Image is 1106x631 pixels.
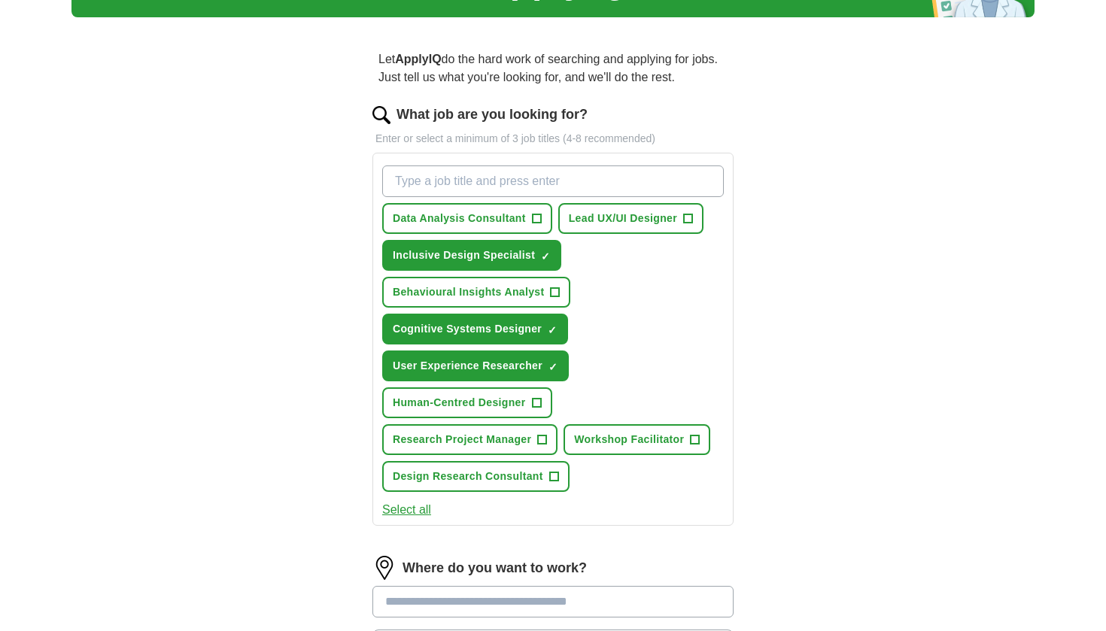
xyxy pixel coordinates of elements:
label: Where do you want to work? [403,558,587,578]
span: Data Analysis Consultant [393,211,526,226]
span: Workshop Facilitator [574,432,684,447]
p: Enter or select a minimum of 3 job titles (4-8 recommended) [372,131,734,147]
p: Let do the hard work of searching and applying for jobs. Just tell us what you're looking for, an... [372,44,734,93]
strong: ApplyIQ [395,53,441,65]
button: Lead UX/UI Designer [558,203,703,234]
span: Lead UX/UI Designer [569,211,677,226]
span: Inclusive Design Specialist [393,247,535,263]
span: Design Research Consultant [393,469,543,484]
span: ✓ [548,324,557,336]
button: Inclusive Design Specialist✓ [382,240,561,271]
button: Workshop Facilitator [564,424,710,455]
button: User Experience Researcher✓ [382,350,569,381]
button: Select all [382,501,431,519]
span: Cognitive Systems Designer [393,321,542,337]
span: Research Project Manager [393,432,531,447]
span: Behavioural Insights Analyst [393,284,544,300]
label: What job are you looking for? [397,105,588,125]
button: Human-Centred Designer [382,387,552,418]
span: ✓ [548,361,558,373]
button: Cognitive Systems Designer✓ [382,314,568,344]
button: Design Research Consultant [382,461,570,492]
span: Human-Centred Designer [393,395,526,411]
button: Behavioural Insights Analyst [382,277,570,308]
input: Type a job title and press enter [382,165,724,197]
button: Research Project Manager [382,424,558,455]
img: location.png [372,556,397,580]
button: Data Analysis Consultant [382,203,552,234]
span: User Experience Researcher [393,358,542,374]
span: ✓ [541,250,550,262]
img: search.png [372,106,390,124]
